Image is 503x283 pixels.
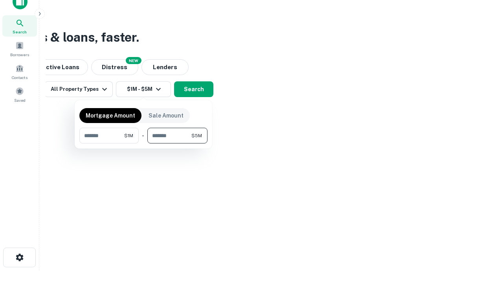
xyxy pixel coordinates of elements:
[124,132,133,139] span: $1M
[142,128,144,143] div: -
[86,111,135,120] p: Mortgage Amount
[149,111,184,120] p: Sale Amount
[191,132,202,139] span: $5M
[464,220,503,258] iframe: Chat Widget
